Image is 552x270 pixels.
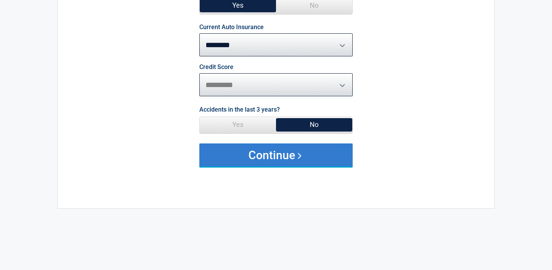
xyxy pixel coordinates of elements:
[200,117,276,132] span: Yes
[199,104,280,115] label: Accidents in the last 3 years?
[199,143,353,166] button: Continue
[199,64,233,70] label: Credit Score
[199,24,264,30] label: Current Auto Insurance
[276,117,352,132] span: No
